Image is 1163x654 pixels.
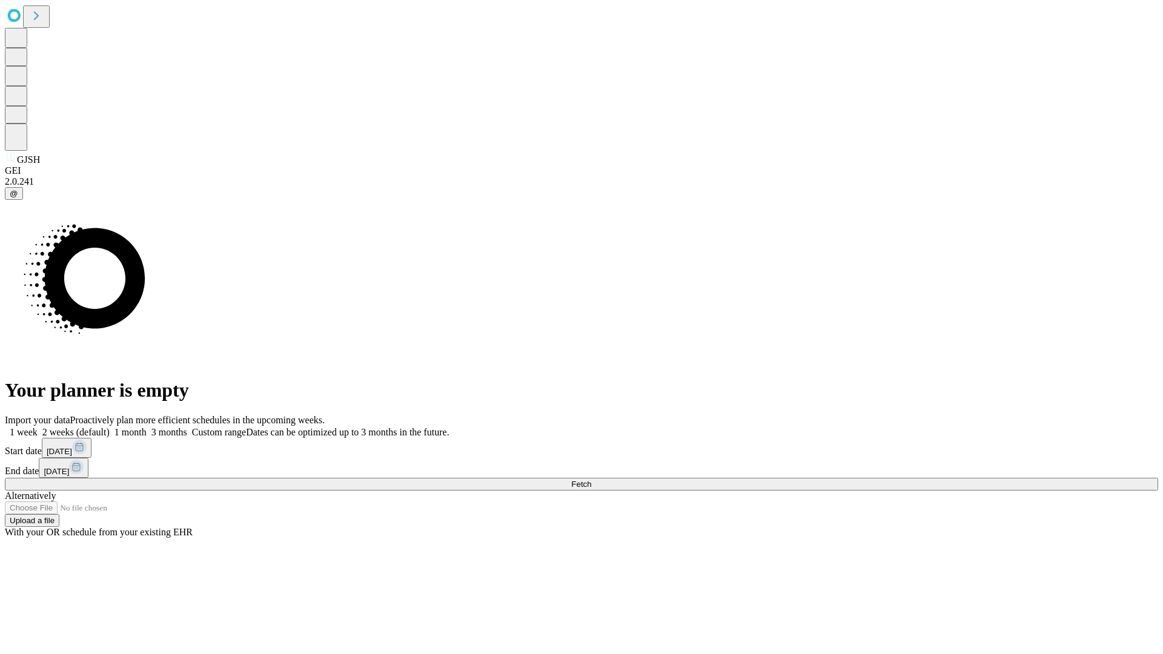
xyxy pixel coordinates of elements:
div: End date [5,458,1158,478]
span: GJSH [17,154,40,165]
button: Fetch [5,478,1158,490]
span: [DATE] [44,467,69,476]
div: 2.0.241 [5,176,1158,187]
span: Dates can be optimized up to 3 months in the future. [246,427,449,437]
button: [DATE] [42,438,91,458]
span: 3 months [151,427,187,437]
span: @ [10,189,18,198]
button: Upload a file [5,514,59,527]
span: 2 weeks (default) [42,427,110,437]
span: Alternatively [5,490,56,501]
button: @ [5,187,23,200]
span: Proactively plan more efficient schedules in the upcoming weeks. [70,415,325,425]
span: Import your data [5,415,70,425]
span: 1 week [10,427,38,437]
span: Fetch [571,480,591,489]
span: With your OR schedule from your existing EHR [5,527,193,537]
button: [DATE] [39,458,88,478]
span: 1 month [114,427,147,437]
span: [DATE] [47,447,72,456]
div: GEI [5,165,1158,176]
span: Custom range [192,427,246,437]
div: Start date [5,438,1158,458]
h1: Your planner is empty [5,379,1158,401]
